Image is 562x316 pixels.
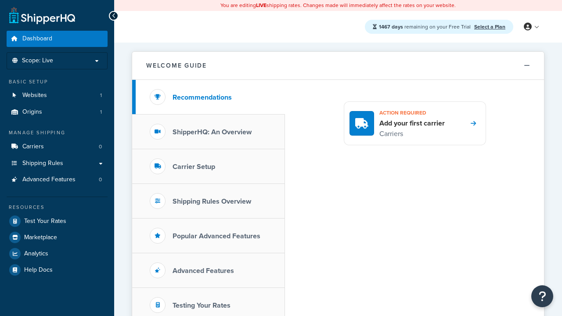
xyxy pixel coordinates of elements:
[7,230,108,245] a: Marketplace
[379,23,403,31] strong: 1467 days
[7,31,108,47] a: Dashboard
[22,35,52,43] span: Dashboard
[7,139,108,155] li: Carriers
[146,62,207,69] h2: Welcome Guide
[100,92,102,99] span: 1
[99,143,102,151] span: 0
[173,93,232,101] h3: Recommendations
[379,23,472,31] span: remaining on your Free Trial
[24,250,48,258] span: Analytics
[99,176,102,183] span: 0
[379,128,445,140] p: Carriers
[7,213,108,229] a: Test Your Rates
[7,104,108,120] a: Origins1
[7,172,108,188] a: Advanced Features0
[7,87,108,104] a: Websites1
[256,1,267,9] b: LIVE
[173,197,251,205] h3: Shipping Rules Overview
[173,128,252,136] h3: ShipperHQ: An Overview
[173,302,231,309] h3: Testing Your Rates
[7,78,108,86] div: Basic Setup
[531,285,553,307] button: Open Resource Center
[22,92,47,99] span: Websites
[173,232,260,240] h3: Popular Advanced Features
[7,129,108,136] div: Manage Shipping
[173,267,234,275] h3: Advanced Features
[379,118,445,128] h4: Add your first carrier
[22,108,42,116] span: Origins
[7,262,108,278] a: Help Docs
[7,155,108,172] a: Shipping Rules
[22,160,63,167] span: Shipping Rules
[24,218,66,225] span: Test Your Rates
[24,234,57,241] span: Marketplace
[22,176,76,183] span: Advanced Features
[7,246,108,262] a: Analytics
[7,172,108,188] li: Advanced Features
[173,163,215,171] h3: Carrier Setup
[100,108,102,116] span: 1
[22,57,53,65] span: Scope: Live
[22,143,44,151] span: Carriers
[132,52,544,80] button: Welcome Guide
[474,23,505,31] a: Select a Plan
[24,266,53,274] span: Help Docs
[7,104,108,120] li: Origins
[7,139,108,155] a: Carriers0
[7,87,108,104] li: Websites
[7,204,108,211] div: Resources
[379,107,445,118] h3: Action required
